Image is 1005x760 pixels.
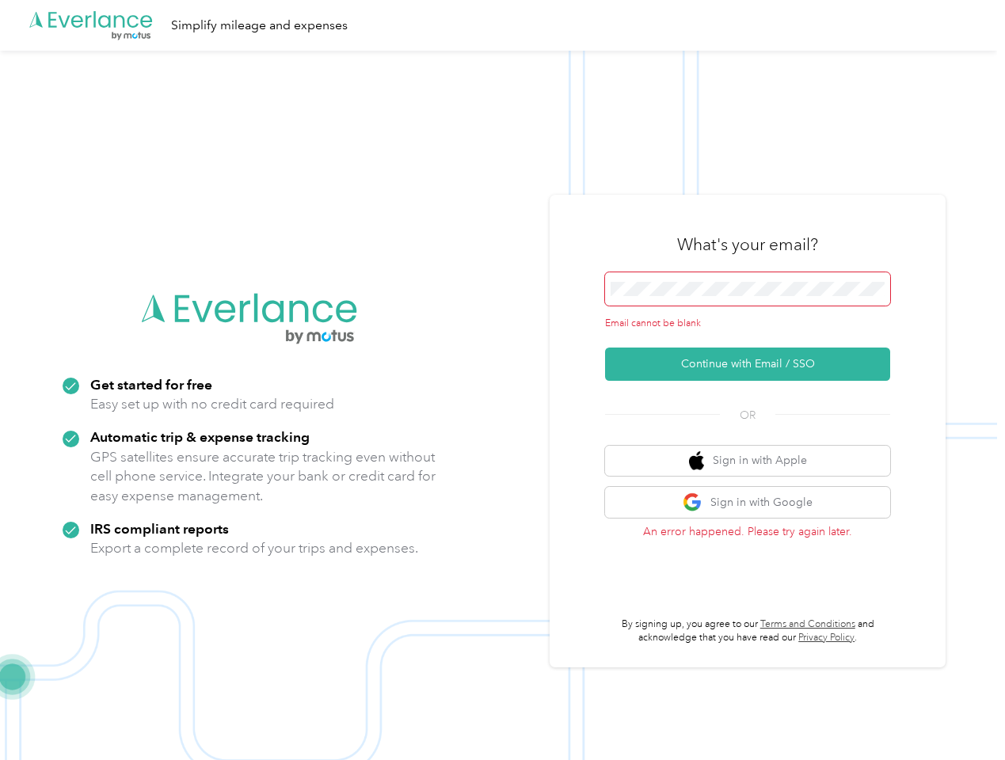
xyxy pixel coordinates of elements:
[90,394,334,414] p: Easy set up with no credit card required
[90,376,212,393] strong: Get started for free
[605,523,890,540] p: An error happened. Please try again later.
[605,317,890,331] div: Email cannot be blank
[677,234,818,256] h3: What's your email?
[90,428,310,445] strong: Automatic trip & expense tracking
[605,617,890,645] p: By signing up, you agree to our and acknowledge that you have read our .
[720,407,775,424] span: OR
[605,348,890,381] button: Continue with Email / SSO
[171,16,348,36] div: Simplify mileage and expenses
[90,520,229,537] strong: IRS compliant reports
[605,487,890,518] button: google logoSign in with Google
[90,538,418,558] p: Export a complete record of your trips and expenses.
[689,451,705,471] img: apple logo
[798,632,855,644] a: Privacy Policy
[760,618,855,630] a: Terms and Conditions
[605,446,890,477] button: apple logoSign in with Apple
[683,492,702,512] img: google logo
[90,447,436,506] p: GPS satellites ensure accurate trip tracking even without cell phone service. Integrate your bank...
